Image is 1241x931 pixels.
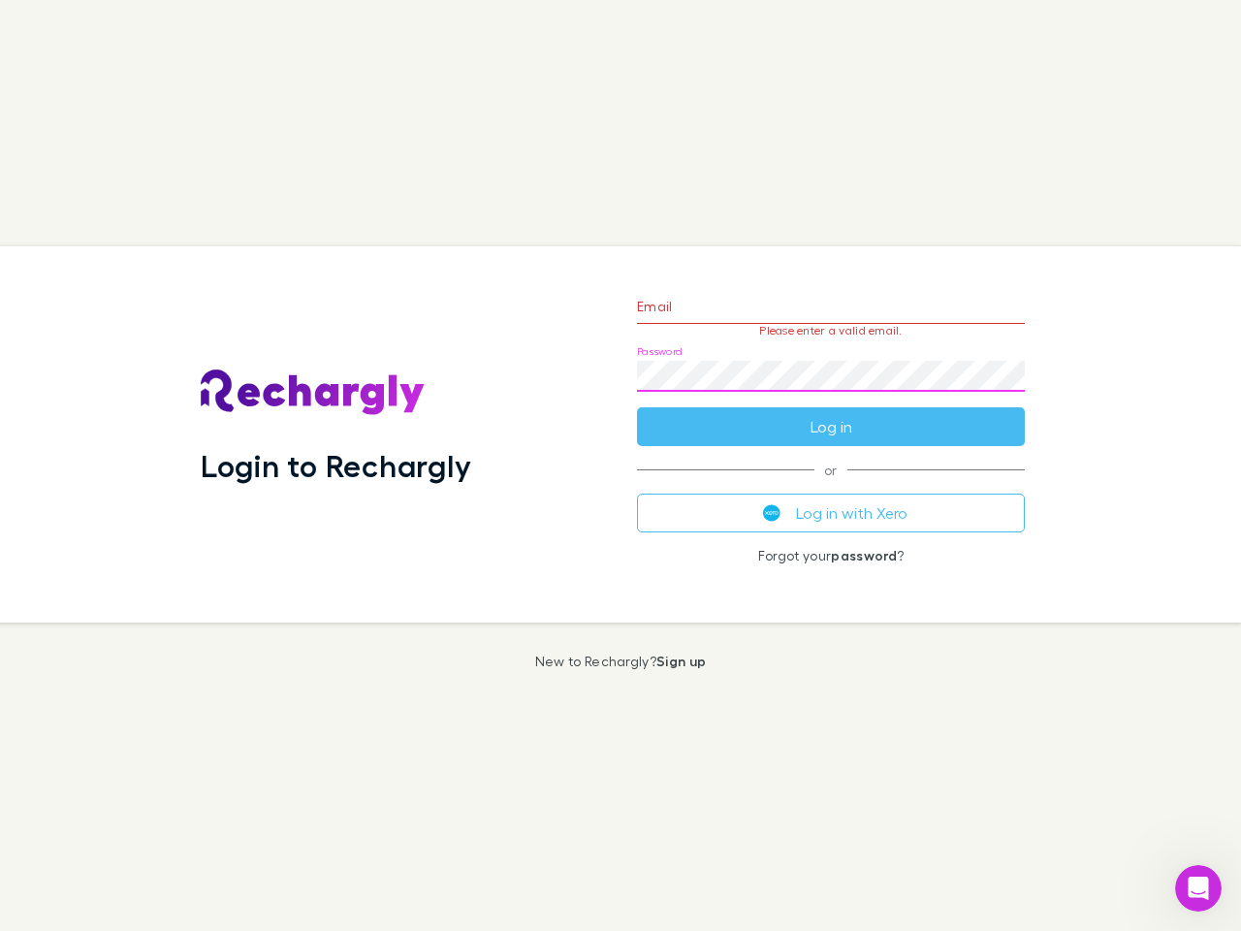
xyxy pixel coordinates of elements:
[637,469,1025,470] span: or
[763,504,780,522] img: Xero's logo
[637,407,1025,446] button: Log in
[1175,865,1222,912] iframe: Intercom live chat
[656,653,706,669] a: Sign up
[535,654,707,669] p: New to Rechargly?
[637,344,683,359] label: Password
[201,369,426,416] img: Rechargly's Logo
[201,447,471,484] h1: Login to Rechargly
[637,548,1025,563] p: Forgot your ?
[637,324,1025,337] p: Please enter a valid email.
[831,547,897,563] a: password
[637,494,1025,532] button: Log in with Xero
